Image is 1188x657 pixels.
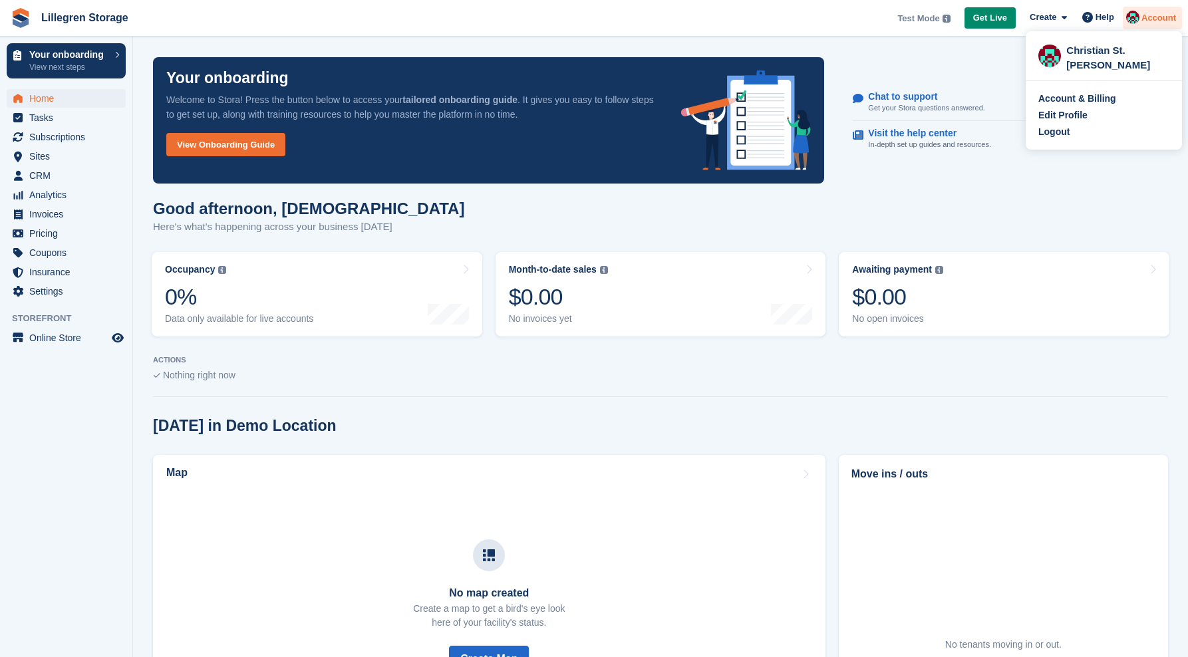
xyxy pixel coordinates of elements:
p: Your onboarding [166,70,289,86]
a: menu [7,224,126,243]
p: Welcome to Stora! Press the button below to access your . It gives you easy to follow steps to ge... [166,92,660,122]
img: icon-info-grey-7440780725fd019a000dd9b08b2336e03edf1995a4989e88bcd33f0948082b44.svg [600,266,608,274]
h2: [DATE] in Demo Location [153,417,337,435]
a: Awaiting payment $0.00 No open invoices [839,252,1169,336]
strong: tailored onboarding guide [402,94,518,105]
a: menu [7,166,126,185]
h2: Move ins / outs [851,466,1155,482]
span: Pricing [29,224,109,243]
span: Tasks [29,108,109,127]
p: In-depth set up guides and resources. [868,139,991,150]
a: menu [7,243,126,262]
span: Nothing right now [163,370,235,380]
div: Month-to-date sales [509,264,597,275]
a: menu [7,89,126,108]
img: icon-info-grey-7440780725fd019a000dd9b08b2336e03edf1995a4989e88bcd33f0948082b44.svg [218,266,226,274]
a: menu [7,328,126,347]
a: Edit Profile [1038,108,1169,122]
div: Edit Profile [1038,108,1088,122]
a: Preview store [110,330,126,346]
div: Data only available for live accounts [165,313,313,325]
span: Account [1141,11,1176,25]
img: stora-icon-8386f47178a22dfd0bd8f6a31ec36ba5ce8667c1dd55bd0f319d3a0aa187defe.svg [11,8,31,28]
span: Help [1096,11,1114,24]
p: ACTIONS [153,356,1168,364]
span: Home [29,89,109,108]
a: menu [7,205,126,223]
a: View Onboarding Guide [166,133,285,156]
p: Here's what's happening across your business [DATE] [153,219,464,235]
span: Sites [29,147,109,166]
div: No open invoices [852,313,943,325]
span: Invoices [29,205,109,223]
span: Subscriptions [29,128,109,146]
img: Christian St. John [1126,11,1139,24]
div: Account & Billing [1038,92,1116,106]
img: icon-info-grey-7440780725fd019a000dd9b08b2336e03edf1995a4989e88bcd33f0948082b44.svg [935,266,943,274]
div: Occupancy [165,264,215,275]
a: Visit the help center In-depth set up guides and resources. [853,121,1155,157]
span: Analytics [29,186,109,204]
p: Visit the help center [868,128,980,139]
a: menu [7,147,126,166]
a: Your onboarding View next steps [7,43,126,78]
h2: Map [166,467,188,479]
p: Your onboarding [29,50,108,59]
img: icon-info-grey-7440780725fd019a000dd9b08b2336e03edf1995a4989e88bcd33f0948082b44.svg [943,15,951,23]
a: Logout [1038,125,1169,139]
a: Month-to-date sales $0.00 No invoices yet [496,252,826,336]
a: Lillegren Storage [36,7,134,29]
a: Get Live [965,7,1016,29]
a: menu [7,282,126,301]
div: No invoices yet [509,313,608,325]
span: Storefront [12,312,132,325]
a: Chat to support Get your Stora questions answered. [853,84,1155,121]
span: Insurance [29,263,109,281]
span: Create [1030,11,1056,24]
div: $0.00 [509,283,608,311]
span: Test Mode [897,12,939,25]
span: Online Store [29,328,109,347]
div: No tenants moving in or out. [945,638,1062,652]
span: Get Live [973,11,1007,25]
p: Create a map to get a bird's eye look here of your facility's status. [413,602,565,630]
a: menu [7,263,126,281]
a: menu [7,108,126,127]
h1: Good afternoon, [DEMOGRAPHIC_DATA] [153,199,464,217]
span: Settings [29,282,109,301]
span: Coupons [29,243,109,262]
a: menu [7,128,126,146]
span: CRM [29,166,109,185]
div: $0.00 [852,283,943,311]
a: Account & Billing [1038,92,1169,106]
img: blank_slate_check_icon-ba018cac091ee9be17c0a81a6c232d5eb81de652e7a59be601be346b1b6ddf79.svg [153,373,160,378]
div: 0% [165,283,313,311]
img: Christian St. John [1038,45,1061,67]
p: Get your Stora questions answered. [868,102,984,114]
h3: No map created [413,587,565,599]
a: menu [7,186,126,204]
div: Logout [1038,125,1070,139]
div: Christian St. [PERSON_NAME] [1066,43,1169,55]
div: Awaiting payment [852,264,932,275]
img: onboarding-info-6c161a55d2c0e0a8cae90662b2fe09162a5109e8cc188191df67fb4f79e88e88.svg [681,70,812,170]
p: View next steps [29,61,108,73]
p: Chat to support [868,91,974,102]
a: Occupancy 0% Data only available for live accounts [152,252,482,336]
img: map-icn-33ee37083ee616e46c38cad1a60f524a97daa1e2b2c8c0bc3eb3415660979fc1.svg [483,549,495,561]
